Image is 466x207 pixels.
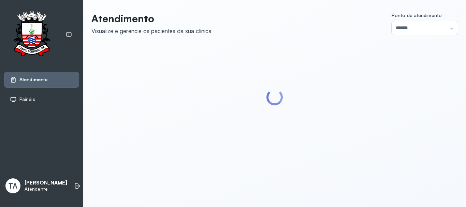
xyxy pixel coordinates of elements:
span: Painéis [19,97,35,102]
p: [PERSON_NAME] [25,180,67,186]
span: Atendimento [19,77,48,83]
img: Logotipo do estabelecimento [7,11,56,58]
p: Atendimento [91,12,212,25]
span: Ponto de atendimento [392,12,442,18]
a: Atendimento [10,76,73,83]
p: Atendente [25,186,67,192]
div: Visualize e gerencie os pacientes da sua clínica [91,27,212,34]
